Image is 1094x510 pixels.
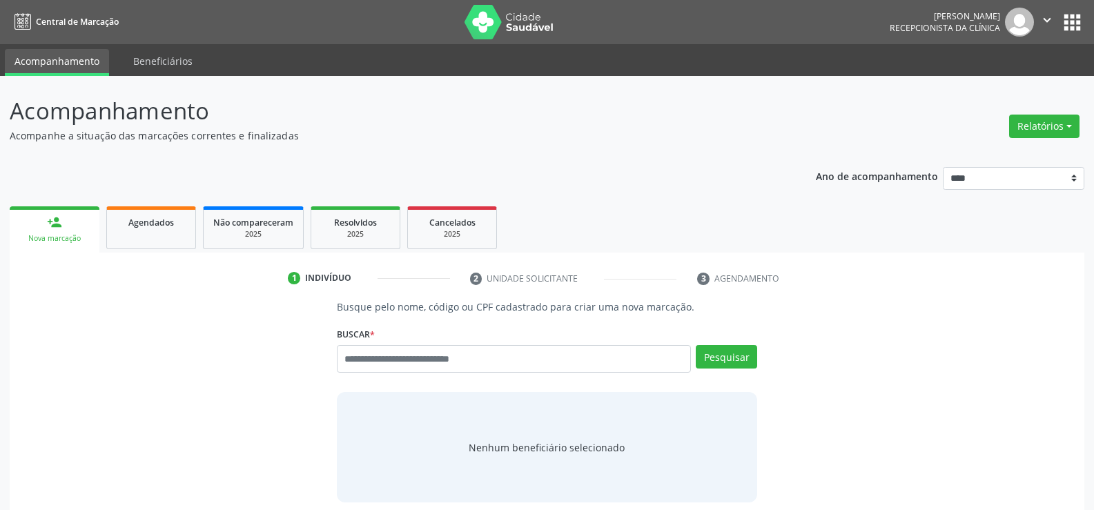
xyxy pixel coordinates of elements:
[124,49,202,73] a: Beneficiários
[890,22,1000,34] span: Recepcionista da clínica
[418,229,487,239] div: 2025
[337,300,757,314] p: Busque pelo nome, código ou CPF cadastrado para criar uma nova marcação.
[288,272,300,284] div: 1
[47,215,62,230] div: person_add
[36,16,119,28] span: Central de Marcação
[1039,12,1055,28] i: 
[128,217,174,228] span: Agendados
[213,229,293,239] div: 2025
[816,167,938,184] p: Ano de acompanhamento
[305,272,351,284] div: Indivíduo
[429,217,476,228] span: Cancelados
[10,10,119,33] a: Central de Marcação
[337,324,375,345] label: Buscar
[10,128,762,143] p: Acompanhe a situação das marcações correntes e finalizadas
[469,440,625,455] span: Nenhum beneficiário selecionado
[890,10,1000,22] div: [PERSON_NAME]
[5,49,109,76] a: Acompanhamento
[1060,10,1084,35] button: apps
[321,229,390,239] div: 2025
[19,233,90,244] div: Nova marcação
[696,345,757,369] button: Pesquisar
[1005,8,1034,37] img: img
[1034,8,1060,37] button: 
[334,217,377,228] span: Resolvidos
[10,94,762,128] p: Acompanhamento
[1009,115,1080,138] button: Relatórios
[213,217,293,228] span: Não compareceram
